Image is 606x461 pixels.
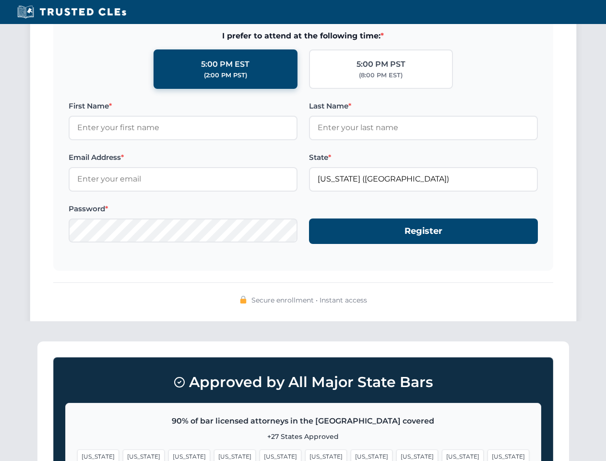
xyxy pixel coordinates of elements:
[69,167,297,191] input: Enter your email
[77,415,529,427] p: 90% of bar licensed attorneys in the [GEOGRAPHIC_DATA] covered
[65,369,541,395] h3: Approved by All Major State Bars
[69,100,297,112] label: First Name
[309,116,538,140] input: Enter your last name
[356,58,405,71] div: 5:00 PM PST
[309,218,538,244] button: Register
[14,5,129,19] img: Trusted CLEs
[239,296,247,303] img: 🔒
[309,167,538,191] input: Florida (FL)
[69,116,297,140] input: Enter your first name
[309,100,538,112] label: Last Name
[69,203,297,215] label: Password
[309,152,538,163] label: State
[77,431,529,442] p: +27 States Approved
[69,30,538,42] span: I prefer to attend at the following time:
[359,71,403,80] div: (8:00 PM EST)
[204,71,247,80] div: (2:00 PM PST)
[251,295,367,305] span: Secure enrollment • Instant access
[69,152,297,163] label: Email Address
[201,58,250,71] div: 5:00 PM EST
